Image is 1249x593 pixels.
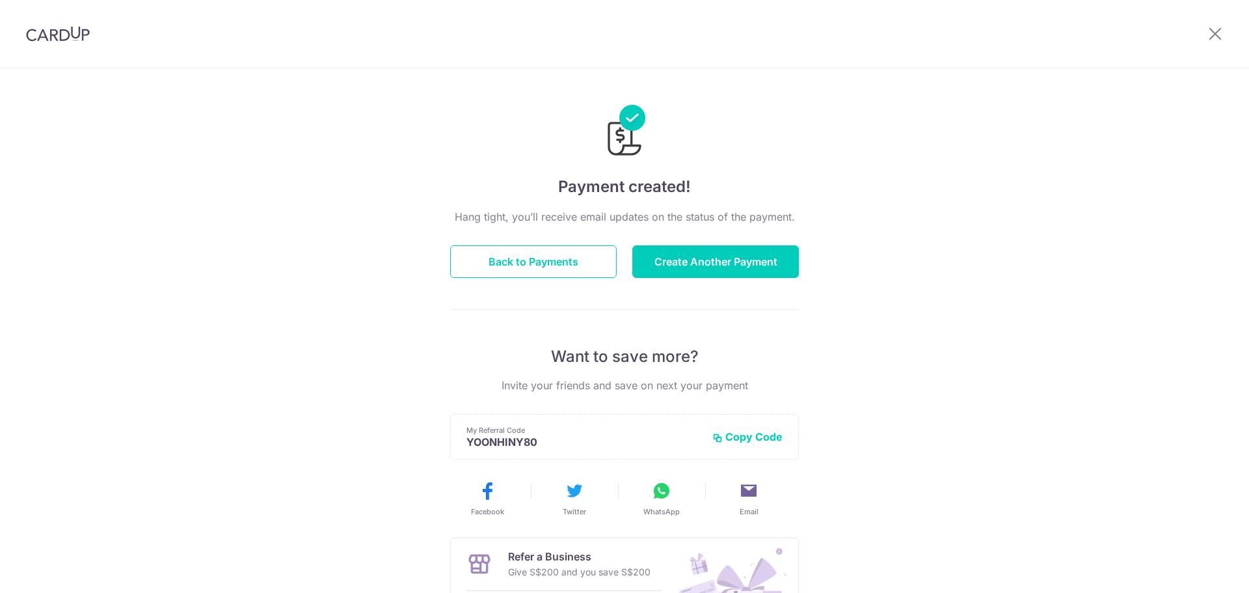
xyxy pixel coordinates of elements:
[450,209,799,225] p: Hang tight, you’ll receive email updates on the status of the payment.
[466,435,702,448] p: YOONHINY80
[508,564,651,580] p: Give S$200 and you save S$200
[450,378,799,393] p: Invite your friends and save on next your payment
[508,549,651,564] p: Refer a Business
[643,506,680,517] span: WhatsApp
[604,105,645,159] img: Payments
[563,506,586,517] span: Twitter
[740,506,759,517] span: Email
[632,245,799,278] button: Create Another Payment
[26,26,90,42] img: CardUp
[450,346,799,367] p: Want to save more?
[471,506,504,517] span: Facebook
[450,245,617,278] button: Back to Payments
[450,175,799,199] h4: Payment created!
[466,425,702,435] p: My Referral Code
[623,480,700,517] button: WhatsApp
[712,430,783,443] button: Copy Code
[710,480,787,517] button: Email
[449,480,526,517] button: Facebook
[536,480,613,517] button: Twitter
